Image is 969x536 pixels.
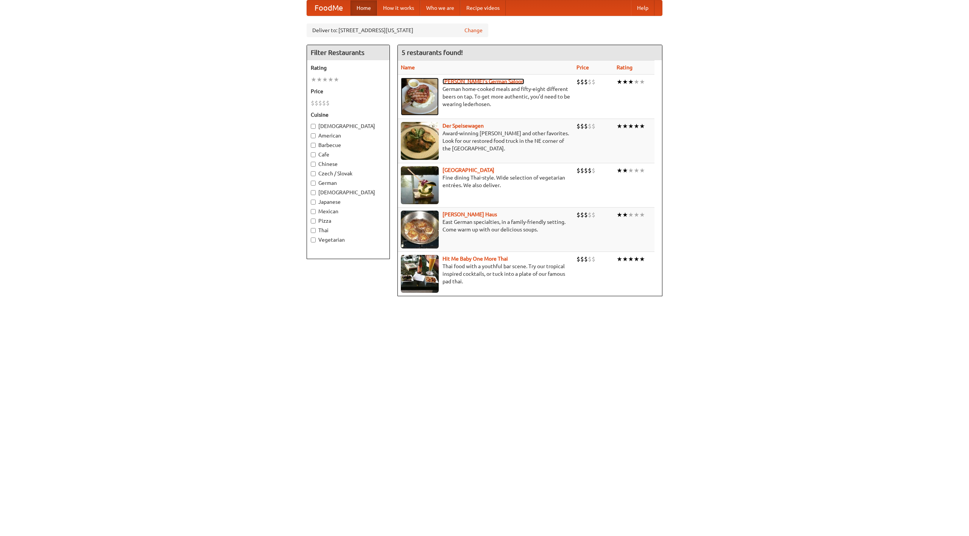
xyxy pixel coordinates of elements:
label: Czech / Slovak [311,170,386,177]
li: $ [584,122,588,130]
li: $ [588,211,592,219]
li: $ [584,78,588,86]
a: [PERSON_NAME]'s German Saloon [442,78,524,84]
label: Mexican [311,208,386,215]
label: Barbecue [311,141,386,149]
input: Cafe [311,152,316,157]
a: Hit Me Baby One More Thai [442,256,508,262]
li: $ [318,99,322,107]
li: ★ [639,166,645,175]
li: $ [592,122,595,130]
label: [DEMOGRAPHIC_DATA] [311,122,386,130]
a: Der Speisewagen [442,123,484,129]
input: Japanese [311,200,316,205]
li: ★ [617,78,622,86]
li: ★ [622,78,628,86]
img: esthers.jpg [401,78,439,116]
li: ★ [639,78,645,86]
div: Deliver to: [STREET_ADDRESS][US_STATE] [307,23,488,37]
label: American [311,132,386,139]
li: $ [580,122,584,130]
li: $ [576,211,580,219]
input: Chinese [311,162,316,167]
input: Czech / Slovak [311,171,316,176]
li: ★ [622,255,628,263]
li: ★ [617,255,622,263]
li: $ [580,211,584,219]
a: [PERSON_NAME] Haus [442,211,497,217]
li: $ [588,166,592,175]
li: $ [584,166,588,175]
li: ★ [622,166,628,175]
input: German [311,181,316,186]
label: Pizza [311,217,386,225]
li: $ [588,255,592,263]
li: $ [322,99,326,107]
li: ★ [634,211,639,219]
input: Thai [311,228,316,233]
label: [DEMOGRAPHIC_DATA] [311,189,386,196]
label: Thai [311,227,386,234]
li: ★ [639,122,645,130]
li: ★ [628,166,634,175]
li: $ [584,211,588,219]
li: ★ [311,75,316,84]
p: Fine dining Thai-style. Wide selection of vegetarian entrées. We also deliver. [401,174,570,189]
p: Award-winning [PERSON_NAME] and other favorites. Look for our restored food truck in the NE corne... [401,130,570,152]
label: Japanese [311,198,386,206]
label: Vegetarian [311,236,386,244]
li: ★ [628,211,634,219]
li: ★ [333,75,339,84]
a: Change [464,27,483,34]
li: ★ [622,122,628,130]
li: ★ [328,75,333,84]
img: satay.jpg [401,166,439,204]
li: ★ [639,255,645,263]
h5: Rating [311,64,386,72]
a: Recipe videos [460,0,506,16]
a: Help [631,0,654,16]
li: $ [580,78,584,86]
li: ★ [634,166,639,175]
input: American [311,133,316,138]
a: FoodMe [307,0,351,16]
li: ★ [617,211,622,219]
a: How it works [377,0,420,16]
h5: Cuisine [311,111,386,119]
li: ★ [316,75,322,84]
b: [GEOGRAPHIC_DATA] [442,167,494,173]
li: $ [592,166,595,175]
a: Name [401,64,415,70]
li: $ [580,166,584,175]
p: German home-cooked meals and fifty-eight different beers on tap. To get more authentic, you'd nee... [401,85,570,108]
input: Barbecue [311,143,316,148]
li: $ [592,211,595,219]
li: ★ [634,78,639,86]
li: ★ [628,78,634,86]
h4: Filter Restaurants [307,45,389,60]
ng-pluralize: 5 restaurants found! [402,49,463,56]
input: Pizza [311,219,316,223]
img: babythai.jpg [401,255,439,293]
li: $ [576,255,580,263]
li: ★ [622,211,628,219]
li: ★ [634,122,639,130]
a: Who we are [420,0,460,16]
a: Price [576,64,589,70]
li: $ [584,255,588,263]
li: $ [576,78,580,86]
li: $ [580,255,584,263]
li: $ [588,78,592,86]
img: speisewagen.jpg [401,122,439,160]
li: $ [576,166,580,175]
h5: Price [311,88,386,95]
li: $ [315,99,318,107]
input: [DEMOGRAPHIC_DATA] [311,124,316,129]
p: East German specialties, in a family-friendly setting. Come warm up with our delicious soups. [401,218,570,233]
li: ★ [617,166,622,175]
li: ★ [628,122,634,130]
li: ★ [617,122,622,130]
